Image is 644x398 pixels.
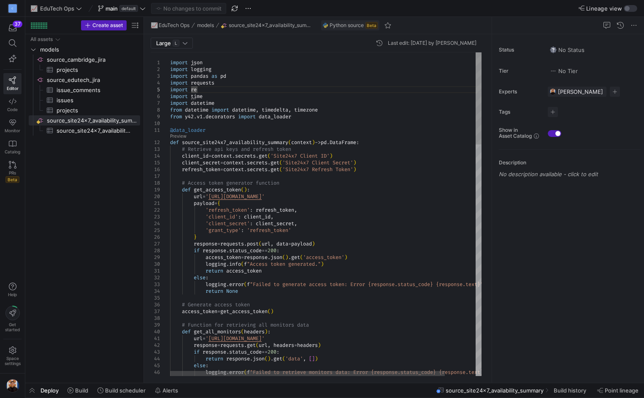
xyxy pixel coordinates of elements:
div: 38 [151,315,160,322]
span: refresh_token [182,166,220,173]
span: ( [241,261,244,267]
span: from [170,106,182,113]
span: source_site24x7_availability_summary​​​​​​​​ [47,116,139,125]
button: 📈EduTech Ops [29,3,84,14]
div: 10 [151,120,160,127]
span: = [214,200,217,207]
span: import [170,66,188,73]
button: models [195,20,216,30]
button: No statusNo Status [548,44,587,55]
span: url [262,240,271,247]
a: C [3,1,22,16]
span: error [229,281,244,288]
span: Get started [5,322,20,332]
span: as [211,73,217,79]
span: = [220,166,223,173]
span: } [194,234,197,240]
div: 28 [151,247,160,254]
span: # Generate access token [182,301,250,308]
span: secrets [247,159,268,166]
span: Tier [499,68,541,74]
span: secrets [235,153,256,159]
div: 7 [151,100,160,106]
span: logging [206,281,226,288]
span: = [203,193,206,200]
span: { [217,200,220,207]
span: Monitor [5,128,20,133]
a: Editor [3,73,22,94]
span: ) [285,254,288,261]
span: , [294,207,297,213]
span: v1 [197,113,203,120]
span: Space settings [5,356,21,366]
span: . [244,240,247,247]
span: 'refresh_token' [206,207,250,213]
span: else [194,274,206,281]
div: 37 [151,308,160,315]
span: requests [191,79,214,86]
span: Lineage view [586,5,622,12]
div: 22 [151,207,160,213]
div: 15 [151,159,160,166]
div: 8 [151,106,160,113]
span: ( [279,159,282,166]
span: ( [268,153,271,159]
div: 17 [151,173,160,180]
span: 'refresh_token' [247,227,291,234]
div: 14 [151,153,160,159]
span: source_site24x7_availability_summary [182,139,288,146]
span: datetime [191,100,214,106]
img: No status [550,46,557,53]
div: 13 [151,146,160,153]
span: response [203,247,226,254]
button: No tierNo Tier [548,65,580,76]
span: payload [291,240,312,247]
span: . [194,113,197,120]
div: 21 [151,200,160,207]
span: ' [206,193,208,200]
div: 4 [151,79,160,86]
span: time [191,93,203,100]
span: ( [241,186,244,193]
span: models [197,22,214,28]
button: https://storage.googleapis.com/y42-prod-data-exchange/images/bg52tvgs8dxfpOhHYAd0g09LCcAxm85PnUXH... [3,377,22,395]
span: 📈 [151,22,157,28]
span: . [244,166,247,173]
div: 1 [151,59,160,66]
span: ) [244,186,247,193]
div: 26 [151,234,160,240]
span: projects​​​​​​​​​ [57,65,130,75]
span: source_cambridge_jira​​​​​​​​ [47,55,139,65]
span: ) [330,153,333,159]
span: ( [279,166,282,173]
a: issues​​​​​​​​​ [29,95,140,105]
span: data [276,240,288,247]
span: . [244,159,247,166]
span: source_site24x7_availability_summary [229,22,314,28]
span: issue_comments​​​​​​​​​ [57,85,130,95]
div: 9 [151,113,160,120]
span: Python source [330,22,364,28]
span: ( [268,308,271,315]
span: access_token [182,308,217,315]
div: Press SPACE to select this row. [29,55,140,65]
span: get [259,153,268,159]
span: get [271,159,279,166]
span: Experts [499,89,541,95]
span: Build [75,387,88,394]
div: 39 [151,322,160,328]
button: maindefault [96,3,148,14]
img: https://storage.googleapis.com/y42-prod-data-exchange/images/bg52tvgs8dxfpOhHYAd0g09LCcAxm85PnUXH... [549,88,556,95]
span: = [208,153,211,159]
span: def [170,139,179,146]
span: data_loader [259,113,291,120]
span: = [241,254,244,261]
span: , [271,213,273,220]
span: default [119,5,138,12]
span: Beta [5,176,19,183]
div: 5 [151,86,160,93]
span: . [226,261,229,267]
span: 📈 [31,5,37,11]
span: = [217,308,220,315]
span: requests [220,240,244,247]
